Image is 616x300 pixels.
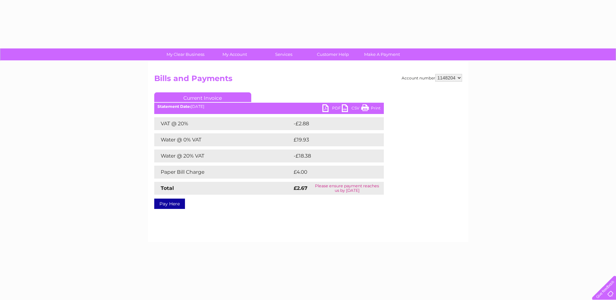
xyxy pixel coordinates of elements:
div: [DATE] [154,104,384,109]
a: Print [361,104,381,114]
td: £19.93 [292,133,370,146]
td: Paper Bill Charge [154,166,292,179]
a: PDF [322,104,342,114]
td: VAT @ 20% [154,117,292,130]
strong: Total [161,185,174,191]
td: Water @ 20% VAT [154,150,292,162]
b: Statement Date: [157,104,191,109]
div: Account number [402,74,462,82]
a: Make A Payment [355,48,409,60]
h2: Bills and Payments [154,74,462,86]
td: -£2.88 [292,117,370,130]
a: Pay Here [154,199,185,209]
strong: £2.67 [294,185,308,191]
td: Please ensure payment reaches us by [DATE] [310,182,384,195]
td: £4.00 [292,166,369,179]
a: Current Invoice [154,92,251,102]
td: Water @ 0% VAT [154,133,292,146]
a: CSV [342,104,361,114]
a: Customer Help [306,48,360,60]
a: My Account [208,48,261,60]
a: Services [257,48,310,60]
td: -£18.38 [292,150,372,162]
a: My Clear Business [159,48,212,60]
